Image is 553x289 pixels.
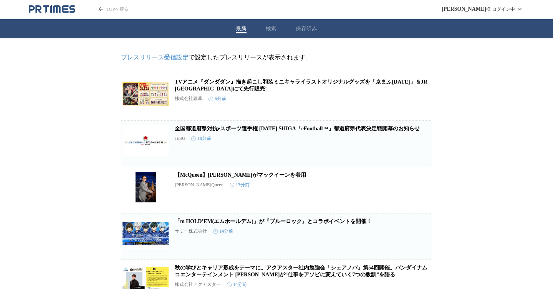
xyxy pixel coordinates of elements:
[175,95,202,102] p: 株式会社猫草
[175,79,427,92] a: TVアニメ『ダンダダン』描き起こし和装ミニキャライラストオリジナルグッズを「京まふ[DATE]」＆JR[GEOGRAPHIC_DATA]にて先行販売!
[29,5,75,14] a: PR TIMESのトップページはこちら
[175,172,306,178] a: 【McQueen】[PERSON_NAME]がマックイーンを着用
[123,79,169,109] img: TVアニメ『ダンダダン』描き起こし和装ミニキャライラストオリジナルグッズを「京まふ2025」＆JR京都駅にて先行販売!
[175,136,185,141] p: JESU
[175,182,224,188] p: [PERSON_NAME]Queen
[123,125,169,156] img: 全国都道府県対抗eスポーツ選手権 2025 SHIGA「eFootball™」都道府県代表決定戦開幕のお知らせ
[175,126,420,131] a: 全国都道府県対抗eスポーツ選手権 [DATE] SHIGA「eFootball™」都道府県代表決定戦開幕のお知らせ
[266,25,276,32] button: 検索
[442,6,486,12] span: [PERSON_NAME]
[209,95,226,102] time: 6分前
[87,6,129,13] a: PR TIMESのトップページはこちら
[227,281,247,288] time: 14分前
[191,135,211,142] time: 10分前
[213,228,233,235] time: 14分前
[296,25,317,32] button: 保存済み
[121,54,189,61] a: プレスリリース受信設定
[121,54,432,62] p: で設定したプレスリリースが表示されます。
[175,265,427,278] a: 秋の学びとキャリア形成をテーマに。アクアスター社内勉強会「シェアノバ」第54回開催。バンダイナムコエンターテインメント [PERSON_NAME]が“仕事をアソビに変えていく7つの教訓”を語る
[230,182,250,188] time: 13分前
[123,172,169,202] img: 【McQueen】オリヴィア・クックがマックイーンを着用
[123,218,169,249] img: 「m HOLD’EM(エムホールデム)」が『ブルーロック』とコラボイベントを開催！
[175,281,221,288] p: 株式会社アクアスター
[236,25,247,32] button: 最新
[175,228,207,235] p: サミー株式会社
[175,218,372,224] a: 「m HOLD’EM(エムホールデム)」が『ブルーロック』とコラボイベントを開催！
